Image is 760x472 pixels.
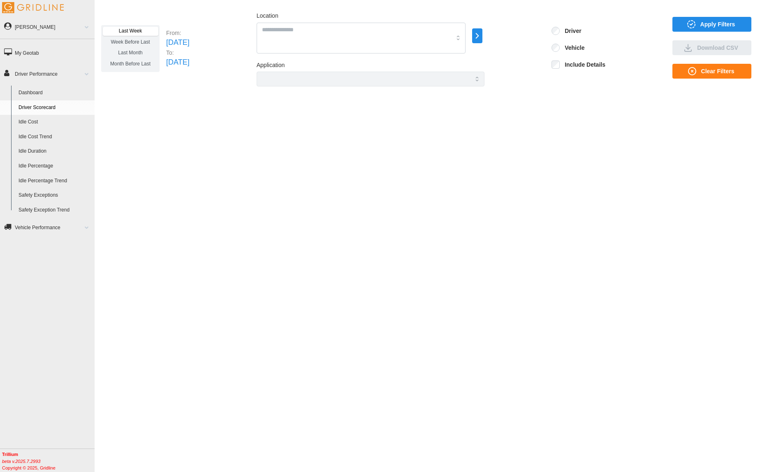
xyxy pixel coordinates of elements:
[15,130,95,144] a: Idle Cost Trend
[701,64,735,78] span: Clear Filters
[697,41,738,55] span: Download CSV
[166,49,190,57] p: To:
[15,100,95,115] a: Driver Scorecard
[15,203,95,218] a: Safety Exception Trend
[15,188,95,203] a: Safety Exceptions
[2,2,64,13] img: Gridline
[2,452,18,457] b: Trillium
[15,86,95,100] a: Dashboard
[700,17,735,31] span: Apply Filters
[110,61,151,67] span: Month Before Last
[15,115,95,130] a: Idle Cost
[111,39,150,45] span: Week Before Last
[257,12,278,21] label: Location
[15,159,95,174] a: Idle Percentage
[560,60,605,69] label: Include Details
[166,37,190,49] p: [DATE]
[672,64,751,79] button: Clear Filters
[15,144,95,159] a: Idle Duration
[15,174,95,188] a: Idle Percentage Trend
[166,57,190,68] p: [DATE]
[2,459,40,464] i: beta v.2025.7.2993
[119,28,142,34] span: Last Week
[2,451,95,471] div: Copyright © 2025, Gridline
[560,27,581,35] label: Driver
[166,29,190,37] p: From:
[672,40,751,55] button: Download CSV
[118,50,142,56] span: Last Month
[672,17,751,32] button: Apply Filters
[257,61,285,70] label: Application
[560,44,584,52] label: Vehicle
